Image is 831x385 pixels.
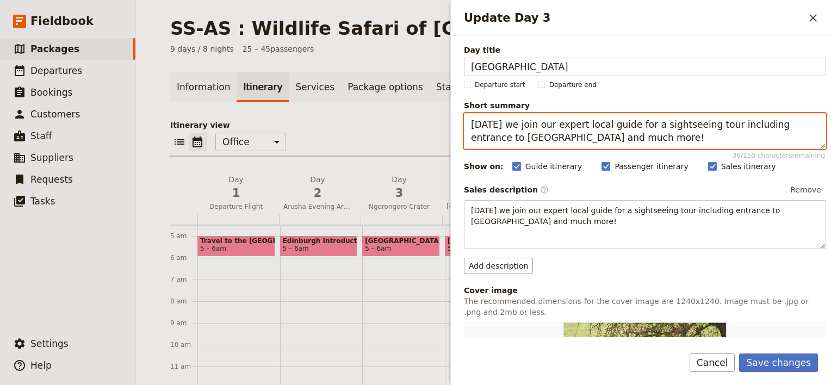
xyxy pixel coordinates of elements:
span: 5 – 6am [283,245,309,252]
span: Packages [30,44,79,54]
div: 5 am [170,232,197,240]
span: 9 days / 8 nights [170,44,234,54]
div: 10 am [170,340,197,349]
span: Settings [30,338,69,349]
button: Close drawer [804,9,822,27]
span: Sales itinerary [721,161,776,172]
div: Travel to the [GEOGRAPHIC_DATA]5 – 6am [197,235,275,257]
div: 9 am [170,319,197,327]
span: Fieldbook [30,13,94,29]
span: Customers [30,109,80,120]
button: List view [170,133,189,151]
span: Staff [30,131,52,141]
a: Services [289,72,342,102]
span: Tasks [30,196,55,207]
h2: Day [202,174,270,201]
a: Package options [341,72,429,102]
p: The recommended dimensions for the cover image are 1240x1240. Image must be .jpg or .png and 2mb ... [464,296,826,318]
button: Calendar view [189,133,207,151]
button: Save changes [739,353,818,372]
span: 5 – 6am [365,245,391,252]
span: ​ [540,185,549,194]
span: Guide itinerary [525,161,582,172]
span: 1 [202,185,270,201]
span: Suppliers [30,152,73,163]
textarea: Short summary36/150 charactersremaining [464,113,826,149]
button: Day1Departure Flight [197,174,279,214]
span: 3 [365,185,433,201]
span: Short summary [464,100,826,111]
span: 5 – 6am [448,245,474,252]
div: 6 am [170,253,197,262]
div: 7 am [170,275,197,284]
button: Add description [464,258,533,274]
h1: SS-AS : Wildlife Safari of [GEOGRAPHIC_DATA] [170,17,649,39]
a: Itinerary [237,72,289,102]
span: Travel to the [GEOGRAPHIC_DATA] [200,237,272,245]
h2: Day [283,174,352,201]
div: 8 am [170,297,197,306]
a: Information [170,72,237,102]
div: 11 am [170,362,197,371]
span: [GEOGRAPHIC_DATA] [448,237,520,245]
div: [GEOGRAPHIC_DATA]5 – 6am [362,235,440,257]
span: Day title [464,45,826,55]
h2: Update Day 3 [464,10,804,26]
span: 2 [283,185,352,201]
div: [GEOGRAPHIC_DATA]5 – 6am [445,235,523,257]
span: Arusha Evening Arrival [279,202,356,211]
div: Cover image [464,285,826,296]
button: Cancel [690,353,735,372]
a: Staff [430,72,464,102]
span: 36 / 150 characters remaining [729,150,826,161]
span: [DATE] we join our expert local guide for a sightseeing tour including entrance to [GEOGRAPHIC_DA... [471,206,783,226]
span: 5 – 6am [200,245,226,252]
button: Day3Ngorongoro Crater [361,174,442,214]
span: Bookings [30,87,72,98]
button: Day2Arusha Evening Arrival [279,174,361,214]
div: Edinburgh Introduction5 – 6am [280,235,358,257]
span: [GEOGRAPHIC_DATA] [365,237,437,245]
div: Show on: [464,161,504,172]
span: 25 – 45 passengers [243,44,314,54]
button: Remove [785,182,826,198]
span: Ngorongoro Crater [361,202,438,211]
h2: Day [365,174,433,201]
span: Edinburgh Introduction [283,237,355,245]
span: Departures [30,65,82,76]
span: Help [30,360,52,371]
span: Passenger itinerary [615,161,688,172]
input: Day title [464,58,826,76]
span: Departure Flight [197,202,275,211]
label: Sales description [464,184,549,195]
span: Departure end [549,80,597,89]
p: Itinerary view [170,120,797,131]
span: Requests [30,174,73,185]
span: Departure start [475,80,525,89]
